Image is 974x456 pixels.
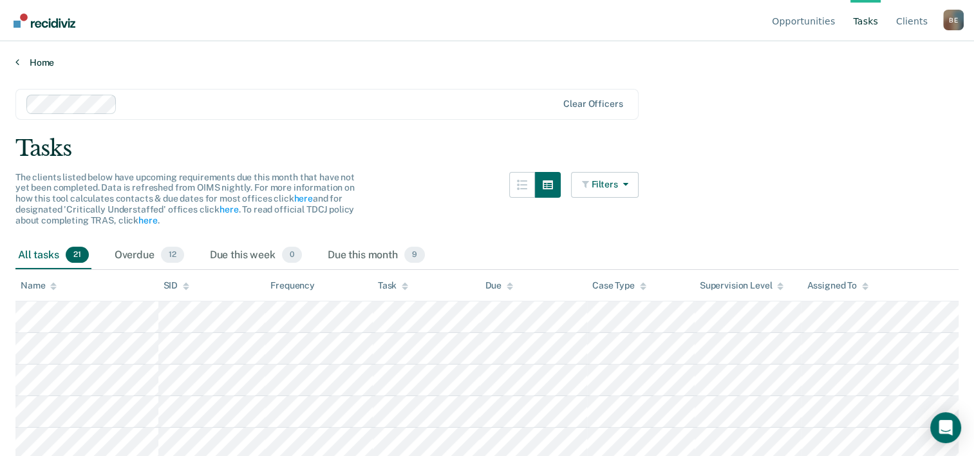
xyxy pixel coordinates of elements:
[207,242,304,270] div: Due this week0
[15,172,355,225] span: The clients listed below have upcoming requirements due this month that have not yet been complet...
[700,280,784,291] div: Supervision Level
[378,280,408,291] div: Task
[15,57,959,68] a: Home
[112,242,187,270] div: Overdue12
[943,10,964,30] button: Profile dropdown button
[220,204,238,214] a: here
[282,247,302,263] span: 0
[14,14,75,28] img: Recidiviz
[161,247,184,263] span: 12
[138,215,157,225] a: here
[571,172,639,198] button: Filters
[943,10,964,30] div: B E
[807,280,868,291] div: Assigned To
[21,280,57,291] div: Name
[404,247,425,263] span: 9
[294,193,312,204] a: here
[164,280,190,291] div: SID
[270,280,315,291] div: Frequency
[592,280,646,291] div: Case Type
[485,280,513,291] div: Due
[15,242,91,270] div: All tasks21
[325,242,427,270] div: Due this month9
[15,135,959,162] div: Tasks
[930,412,961,443] div: Open Intercom Messenger
[66,247,89,263] span: 21
[563,99,623,109] div: Clear officers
